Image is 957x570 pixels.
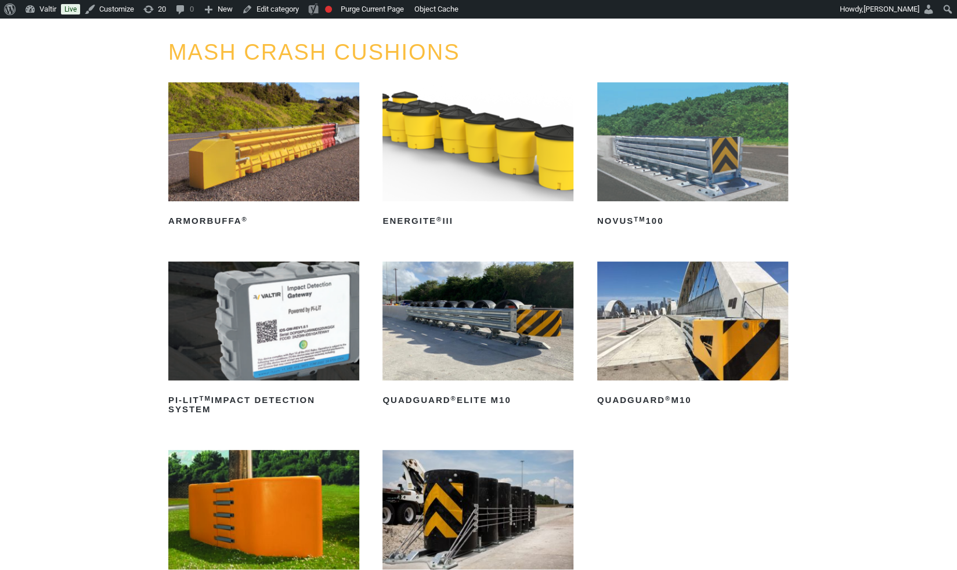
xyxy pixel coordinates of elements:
a: QuadGuard®Elite M10 [382,262,573,409]
h2: ENERGITE III [382,212,573,230]
h2: QuadGuard Elite M10 [382,391,573,409]
span: [PERSON_NAME] [864,5,919,13]
h2: PI-LIT Impact Detection System [168,391,359,419]
a: MASH CRASH CUSHIONS [168,40,460,64]
sup: ® [450,395,456,402]
h2: NOVUS 100 [597,212,788,230]
sup: ® [241,216,247,223]
div: Needs improvement [325,6,332,13]
sup: ® [436,216,442,223]
a: ArmorBuffa® [168,82,359,230]
a: ENERGITE®III [382,82,573,230]
a: Live [61,4,80,14]
a: QuadGuard®M10 [597,262,788,409]
a: PI-LITTMImpact Detection System [168,262,359,419]
sup: TM [200,395,211,402]
a: NOVUSTM100 [597,82,788,230]
h2: ArmorBuffa [168,212,359,230]
sup: ® [665,395,671,402]
h2: QuadGuard M10 [597,391,788,409]
sup: TM [634,216,645,223]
